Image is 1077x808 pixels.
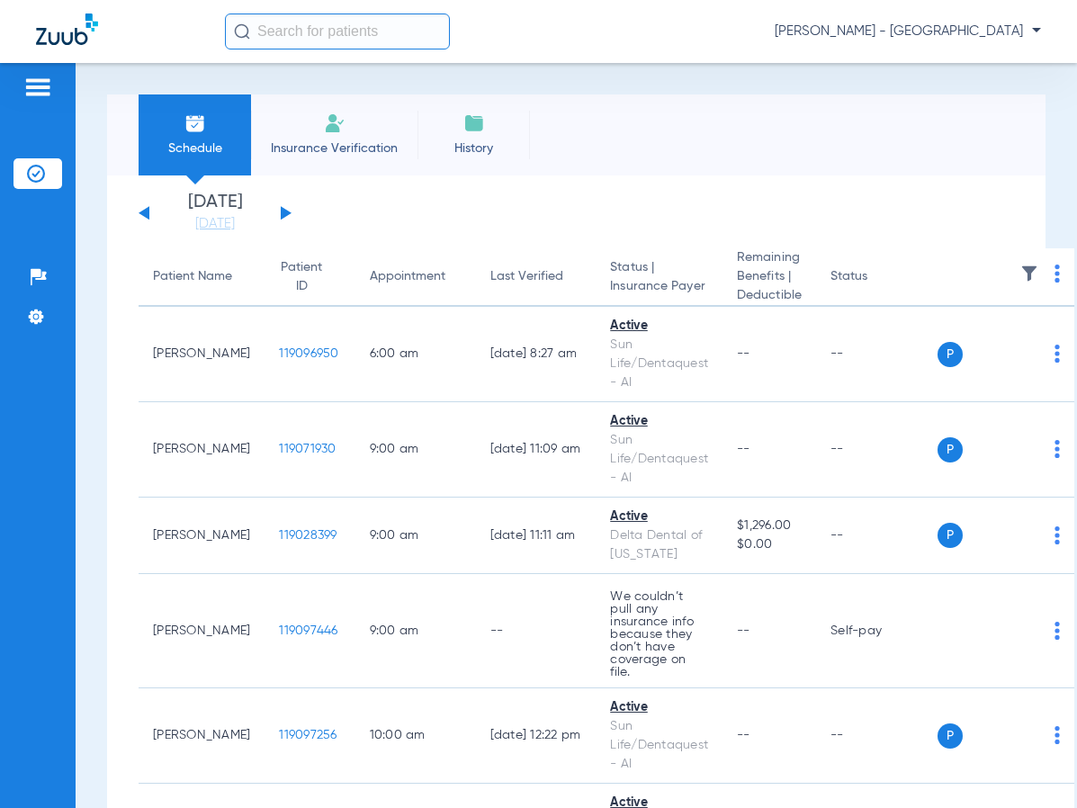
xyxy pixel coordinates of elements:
div: Active [610,507,708,526]
div: Sun Life/Dentaquest - AI [610,431,708,488]
img: group-dot-blue.svg [1055,622,1060,640]
span: P [938,523,963,548]
span: 119071930 [279,443,336,455]
img: group-dot-blue.svg [1055,265,1060,283]
td: Self-pay [816,574,938,688]
div: Last Verified [490,267,563,286]
div: Appointment [370,267,462,286]
img: Zuub Logo [36,13,98,45]
a: [DATE] [161,215,269,233]
td: -- [816,498,938,574]
img: Schedule [184,112,206,134]
div: Patient Name [153,267,250,286]
span: P [938,437,963,462]
img: filter.svg [1020,265,1038,283]
div: Last Verified [490,267,582,286]
td: [PERSON_NAME] [139,402,265,498]
span: $0.00 [737,535,802,554]
span: Insurance Payer [610,277,708,296]
img: group-dot-blue.svg [1055,526,1060,544]
img: Search Icon [234,23,250,40]
span: Insurance Verification [265,139,404,157]
span: Deductible [737,286,802,305]
img: Manual Insurance Verification [324,112,346,134]
span: Schedule [152,139,238,157]
div: Patient ID [279,258,340,296]
span: -- [737,443,750,455]
th: Remaining Benefits | [722,248,816,307]
td: 6:00 AM [355,307,476,402]
img: History [463,112,485,134]
li: [DATE] [161,193,269,233]
td: [PERSON_NAME] [139,688,265,784]
img: group-dot-blue.svg [1055,440,1060,458]
td: [PERSON_NAME] [139,498,265,574]
div: Sun Life/Dentaquest - AI [610,336,708,392]
td: -- [816,402,938,498]
td: 9:00 AM [355,402,476,498]
span: P [938,342,963,367]
div: Active [610,698,708,717]
span: 119096950 [279,347,338,360]
div: Active [610,412,708,431]
span: 119028399 [279,529,337,542]
td: [DATE] 11:11 AM [476,498,597,574]
div: Patient ID [279,258,324,296]
td: [DATE] 8:27 AM [476,307,597,402]
div: Active [610,317,708,336]
span: P [938,723,963,749]
span: History [431,139,516,157]
p: We couldn’t pull any insurance info because they don’t have coverage on file. [610,590,708,678]
td: 10:00 AM [355,688,476,784]
span: 119097446 [279,624,337,637]
td: 9:00 AM [355,574,476,688]
div: Appointment [370,267,445,286]
img: group-dot-blue.svg [1055,345,1060,363]
th: Status [816,248,938,307]
div: Delta Dental of [US_STATE] [610,526,708,564]
td: [DATE] 12:22 PM [476,688,597,784]
img: hamburger-icon [23,76,52,98]
td: 9:00 AM [355,498,476,574]
span: $1,296.00 [737,516,802,535]
td: -- [476,574,597,688]
span: 119097256 [279,729,337,741]
td: [PERSON_NAME] [139,307,265,402]
div: Patient Name [153,267,232,286]
td: [DATE] 11:09 AM [476,402,597,498]
img: group-dot-blue.svg [1055,726,1060,744]
td: [PERSON_NAME] [139,574,265,688]
input: Search for patients [225,13,450,49]
th: Status | [596,248,722,307]
span: -- [737,347,750,360]
span: -- [737,729,750,741]
div: Sun Life/Dentaquest - AI [610,717,708,774]
span: [PERSON_NAME] - [GEOGRAPHIC_DATA] [775,22,1041,40]
span: -- [737,624,750,637]
td: -- [816,307,938,402]
td: -- [816,688,938,784]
